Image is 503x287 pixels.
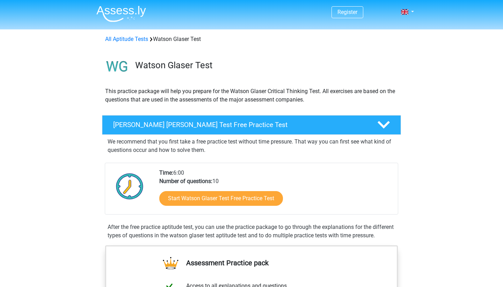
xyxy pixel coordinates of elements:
[159,178,212,184] b: Number of questions:
[159,169,173,176] b: Time:
[113,121,366,129] h4: [PERSON_NAME] [PERSON_NAME] Test Free Practice Test
[105,87,398,104] p: This practice package will help you prepare for the Watson Glaser Critical Thinking Test. All exe...
[99,115,404,135] a: [PERSON_NAME] [PERSON_NAME] Test Free Practice Test
[102,52,132,82] img: watson glaser test
[112,169,147,204] img: Clock
[154,169,398,214] div: 6:00 10
[135,60,395,71] h3: Watson Glaser Test
[105,223,398,240] div: After the free practice aptitude test, you can use the practice package to go through the explana...
[159,191,283,206] a: Start Watson Glaser Test Free Practice Test
[105,36,148,42] a: All Aptitude Tests
[337,9,357,15] a: Register
[96,6,146,22] img: Assessly
[108,138,395,154] p: We recommend that you first take a free practice test without time pressure. That way you can fir...
[102,35,401,43] div: Watson Glaser Test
